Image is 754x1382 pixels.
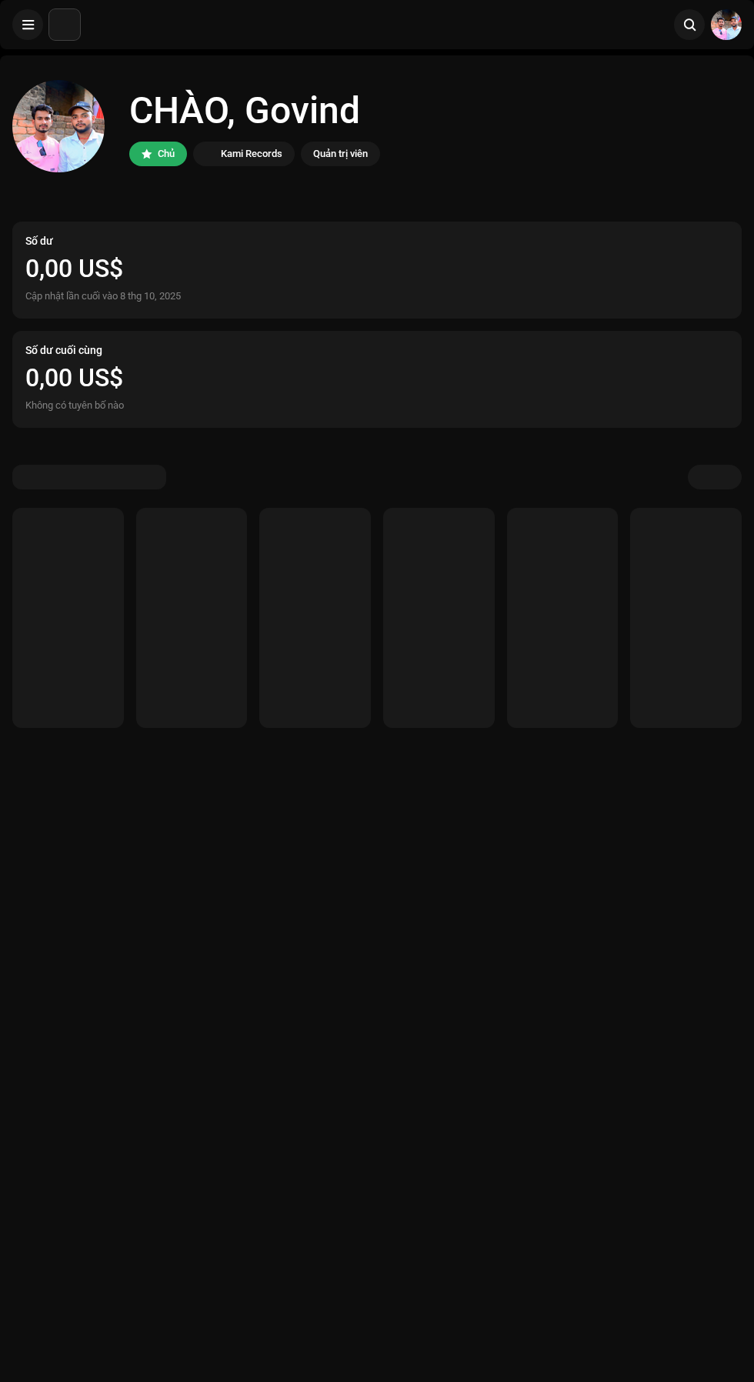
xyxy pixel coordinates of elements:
[49,9,80,40] img: 33004b37-325d-4a8b-b51f-c12e9b964943
[12,222,742,319] re-o-card-value: Số dư
[25,287,729,305] div: Cập nhật lần cuối vào 8 thg 10, 2025
[25,344,729,356] div: Số dư cuối cùng
[129,86,380,135] div: CHÀO, Govind
[313,145,368,163] div: Quản trị viên
[12,80,105,172] img: 49d36fc2-d3e2-4009-ae6a-238db7abc32f
[196,145,215,163] img: 33004b37-325d-4a8b-b51f-c12e9b964943
[221,145,282,163] div: Kami Records
[25,235,729,247] div: Số dư
[12,331,742,428] re-o-card-value: Số dư cuối cùng
[158,145,175,163] div: Chủ
[25,396,124,415] div: Không có tuyên bố nào
[711,9,742,40] img: 49d36fc2-d3e2-4009-ae6a-238db7abc32f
